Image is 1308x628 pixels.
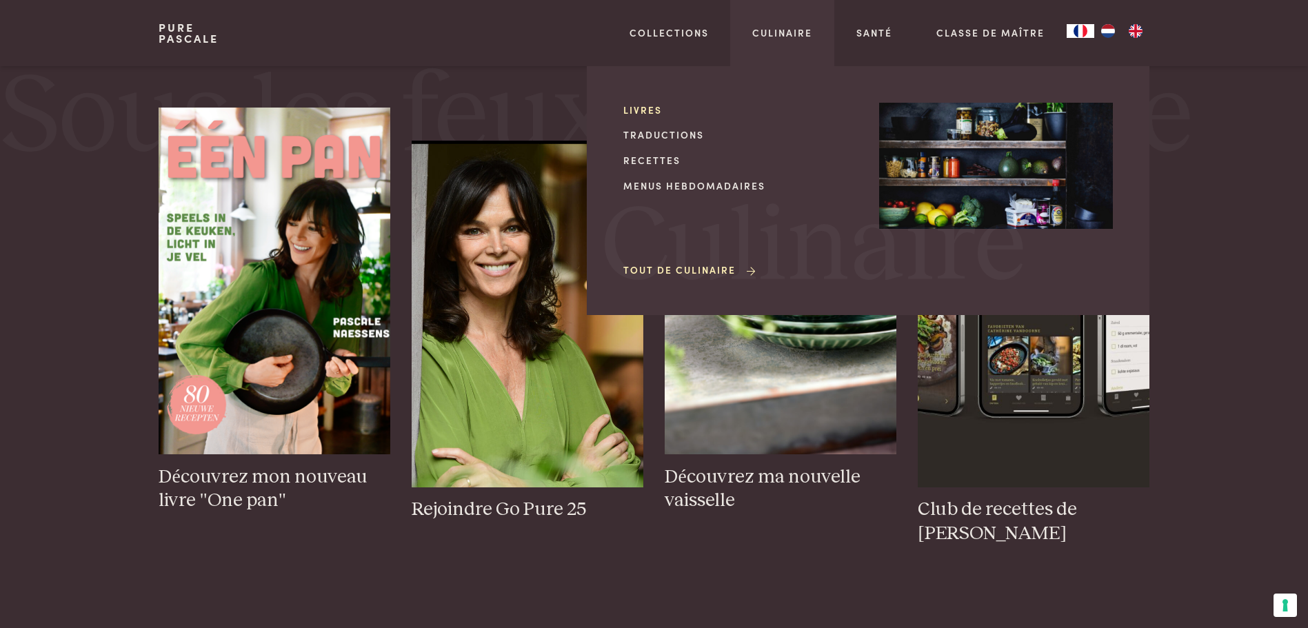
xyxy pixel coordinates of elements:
a: NL [1094,24,1122,38]
h3: Rejoindre Go Pure 25 [412,498,643,522]
a: Traductions [623,128,857,142]
a: PurePascale [159,22,219,44]
h3: Découvrez mon nouveau livre "One pan" [159,465,390,513]
h3: Découvrez ma nouvelle vaisselle [665,465,896,513]
a: Culinaire [752,26,812,40]
a: Tout de Culinaire [623,263,758,277]
aside: Language selected: Français [1067,24,1149,38]
button: Vos préférences en matière de consentement pour les technologies de suivi [1274,594,1297,617]
a: EN [1122,24,1149,38]
img: one pan - exemple de couverture [159,108,390,454]
a: Livres [623,103,857,117]
a: Recettes [623,153,857,168]
a: pascale_foto Rejoindre Go Pure 25 [412,141,643,522]
ul: Language list [1094,24,1149,38]
img: pascale_foto [412,141,643,487]
a: Maquette iPhone 13 Pro vue de face et de côté Club de recettes de [PERSON_NAME] [918,141,1149,546]
a: Classe de maître [936,26,1045,40]
a: Menus hebdomadaires [623,179,857,193]
a: Santé [856,26,892,40]
span: Culinaire [601,195,1026,301]
h3: Club de recettes de [PERSON_NAME] [918,498,1149,545]
a: Collections [630,26,709,40]
a: one pan - exemple de couverture Découvrez mon nouveau livre "One pan" [159,108,390,513]
div: Language [1067,24,1094,38]
img: Culinaire [879,103,1113,230]
a: FR [1067,24,1094,38]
